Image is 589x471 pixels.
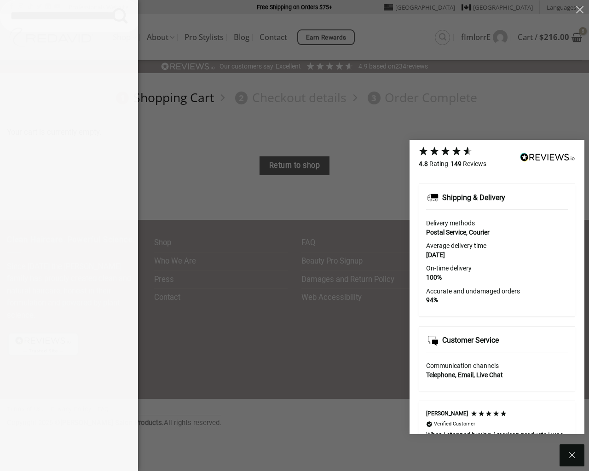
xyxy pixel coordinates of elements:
[426,241,568,251] div: Average delivery time
[450,160,486,169] div: Reviews
[426,274,442,281] strong: 100%
[426,371,503,379] strong: Telephone, Email, Live Chat
[426,264,568,273] div: On-time delivery
[566,450,577,461] i: Close
[419,160,448,169] div: Rating
[419,160,428,167] strong: 4.8
[426,251,445,258] strong: [DATE]
[442,335,499,345] div: Customer Service
[426,410,468,418] div: [PERSON_NAME]
[520,153,575,161] img: REVIEWS.io
[426,287,568,296] div: Accurate and undamaged orders
[442,193,505,203] div: Shipping & Delivery
[426,229,490,236] strong: Postal Service, Courier
[426,362,568,371] div: Communication channels
[418,146,473,157] div: 4.8 Stars
[450,160,462,167] strong: 149
[470,410,507,417] div: 5 Stars
[426,296,438,304] strong: 94%
[434,420,475,427] div: Verified Customer
[426,219,568,228] div: Delivery methods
